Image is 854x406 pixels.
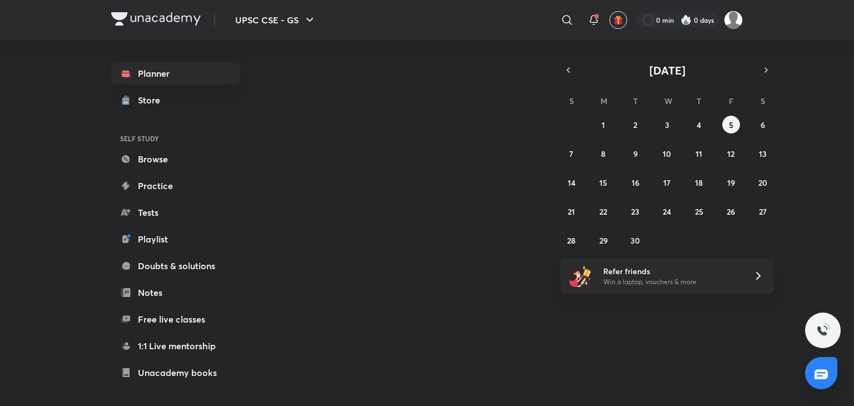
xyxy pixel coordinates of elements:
[594,231,612,249] button: September 29, 2025
[111,62,240,85] a: Planner
[729,96,733,106] abbr: Friday
[690,174,708,191] button: September 18, 2025
[696,148,702,159] abbr: September 11, 2025
[649,63,686,78] span: [DATE]
[594,116,612,133] button: September 1, 2025
[627,174,644,191] button: September 16, 2025
[722,116,740,133] button: September 5, 2025
[229,9,323,31] button: UPSC CSE - GS
[758,177,767,188] abbr: September 20, 2025
[603,265,740,277] h6: Refer friends
[658,116,676,133] button: September 3, 2025
[627,202,644,220] button: September 23, 2025
[569,148,573,159] abbr: September 7, 2025
[569,265,592,287] img: referral
[697,120,701,130] abbr: September 4, 2025
[600,96,607,106] abbr: Monday
[111,281,240,304] a: Notes
[602,120,605,130] abbr: September 1, 2025
[664,96,672,106] abbr: Wednesday
[727,177,735,188] abbr: September 19, 2025
[599,177,607,188] abbr: September 15, 2025
[111,12,201,26] img: Company Logo
[627,231,644,249] button: September 30, 2025
[633,96,638,106] abbr: Tuesday
[568,206,575,217] abbr: September 21, 2025
[724,11,743,29] img: SP
[633,148,638,159] abbr: September 9, 2025
[111,228,240,250] a: Playlist
[631,206,639,217] abbr: September 23, 2025
[816,324,830,337] img: ttu
[567,235,575,246] abbr: September 28, 2025
[697,96,701,106] abbr: Thursday
[727,148,734,159] abbr: September 12, 2025
[663,148,671,159] abbr: September 10, 2025
[613,15,623,25] img: avatar
[690,202,708,220] button: September 25, 2025
[563,145,580,162] button: September 7, 2025
[111,129,240,148] h6: SELF STUDY
[599,206,607,217] abbr: September 22, 2025
[609,11,627,29] button: avatar
[729,120,733,130] abbr: September 5, 2025
[632,177,639,188] abbr: September 16, 2025
[658,174,676,191] button: September 17, 2025
[111,255,240,277] a: Doubts & solutions
[111,201,240,224] a: Tests
[727,206,735,217] abbr: September 26, 2025
[576,62,758,78] button: [DATE]
[761,120,765,130] abbr: September 6, 2025
[754,202,772,220] button: September 27, 2025
[111,362,240,384] a: Unacademy books
[754,116,772,133] button: September 6, 2025
[681,14,692,26] img: streak
[658,202,676,220] button: September 24, 2025
[695,177,703,188] abbr: September 18, 2025
[695,206,703,217] abbr: September 25, 2025
[603,277,740,287] p: Win a laptop, vouchers & more
[761,96,765,106] abbr: Saturday
[111,89,240,111] a: Store
[563,202,580,220] button: September 21, 2025
[633,120,637,130] abbr: September 2, 2025
[665,120,669,130] abbr: September 3, 2025
[138,93,167,107] div: Store
[599,235,608,246] abbr: September 29, 2025
[722,174,740,191] button: September 19, 2025
[627,145,644,162] button: September 9, 2025
[690,145,708,162] button: September 11, 2025
[111,148,240,170] a: Browse
[601,148,605,159] abbr: September 8, 2025
[111,335,240,357] a: 1:1 Live mentorship
[568,177,575,188] abbr: September 14, 2025
[594,174,612,191] button: September 15, 2025
[627,116,644,133] button: September 2, 2025
[594,202,612,220] button: September 22, 2025
[563,231,580,249] button: September 28, 2025
[722,145,740,162] button: September 12, 2025
[722,202,740,220] button: September 26, 2025
[111,308,240,330] a: Free live classes
[111,175,240,197] a: Practice
[759,148,767,159] abbr: September 13, 2025
[630,235,640,246] abbr: September 30, 2025
[663,177,671,188] abbr: September 17, 2025
[111,12,201,28] a: Company Logo
[759,206,767,217] abbr: September 27, 2025
[690,116,708,133] button: September 4, 2025
[754,174,772,191] button: September 20, 2025
[563,174,580,191] button: September 14, 2025
[663,206,671,217] abbr: September 24, 2025
[569,96,574,106] abbr: Sunday
[594,145,612,162] button: September 8, 2025
[658,145,676,162] button: September 10, 2025
[754,145,772,162] button: September 13, 2025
